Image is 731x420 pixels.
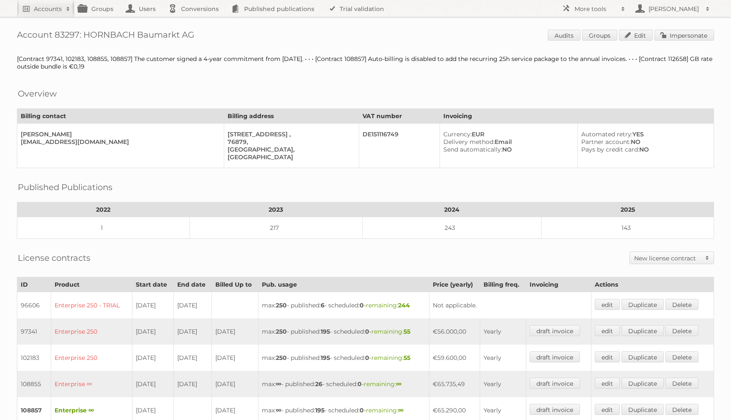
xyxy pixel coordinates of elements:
[321,354,330,362] strong: 195
[443,130,472,138] span: Currency:
[530,325,580,336] a: draft invoice
[173,371,212,397] td: [DATE]
[17,371,51,397] td: 108855
[51,277,132,292] th: Product
[366,301,410,309] span: remaining:
[51,318,132,345] td: Enterprise 250
[258,371,429,397] td: max: - published: - scheduled: -
[621,378,664,389] a: Duplicate
[17,217,190,239] td: 1
[18,251,91,264] h2: License contracts
[480,345,526,371] td: Yearly
[398,301,410,309] strong: 244
[530,378,580,389] a: draft invoice
[18,87,57,100] h2: Overview
[17,30,714,42] h1: Account 83297: HORNBACH Baumarkt AG
[21,130,217,138] div: [PERSON_NAME]
[212,345,258,371] td: [DATE]
[315,380,322,388] strong: 26
[665,299,698,310] a: Delete
[630,252,714,264] a: New license contract
[595,404,620,415] a: edit
[591,277,714,292] th: Actions
[443,138,495,146] span: Delivery method:
[228,130,352,138] div: [STREET_ADDRESS] ,
[443,130,571,138] div: EUR
[132,371,174,397] td: [DATE]
[581,138,707,146] div: NO
[359,124,440,168] td: DE151116749
[212,371,258,397] td: [DATE]
[530,404,580,415] a: draft invoice
[581,130,707,138] div: YES
[173,345,212,371] td: [DATE]
[429,277,480,292] th: Price (yearly)
[18,181,113,193] h2: Published Publications
[365,328,369,335] strong: 0
[581,138,631,146] span: Partner account:
[276,301,287,309] strong: 250
[132,318,174,345] td: [DATE]
[541,202,714,217] th: 2025
[17,55,714,70] div: [Contract 97341, 102183, 108855, 108857] The customer signed a 4-year commitment from [DATE]. • •...
[51,371,132,397] td: Enterprise ∞
[17,202,190,217] th: 2022
[654,30,714,41] a: Impersonate
[665,378,698,389] a: Delete
[276,354,287,362] strong: 250
[17,109,224,124] th: Billing contact
[276,328,287,335] strong: 250
[321,328,330,335] strong: 195
[595,325,620,336] a: edit
[429,371,480,397] td: €65.735,49
[701,252,714,264] span: Toggle
[321,301,324,309] strong: 6
[364,380,401,388] span: remaining:
[548,30,580,41] a: Audits
[646,5,701,13] h2: [PERSON_NAME]
[429,345,480,371] td: €59.600,00
[212,277,258,292] th: Billed Up to
[371,354,410,362] span: remaining:
[581,130,632,138] span: Automated retry:
[21,138,217,146] div: [EMAIL_ADDRESS][DOMAIN_NAME]
[17,277,51,292] th: ID
[621,351,664,362] a: Duplicate
[621,404,664,415] a: Duplicate
[582,30,617,41] a: Groups
[357,380,362,388] strong: 0
[443,146,502,153] span: Send automatically:
[365,354,369,362] strong: 0
[362,202,541,217] th: 2024
[276,380,281,388] strong: ∞
[665,325,698,336] a: Delete
[530,351,580,362] a: draft invoice
[621,299,664,310] a: Duplicate
[276,406,281,414] strong: ∞
[224,109,359,124] th: Billing address
[541,217,714,239] td: 143
[581,146,639,153] span: Pays by credit card:
[443,146,571,153] div: NO
[665,351,698,362] a: Delete
[574,5,617,13] h2: More tools
[480,277,526,292] th: Billing freq.
[359,109,440,124] th: VAT number
[17,345,51,371] td: 102183
[258,277,429,292] th: Pub. usage
[51,292,132,319] td: Enterprise 250 - TRIAL
[619,30,653,41] a: Edit
[360,406,364,414] strong: 0
[173,277,212,292] th: End date
[173,318,212,345] td: [DATE]
[371,328,410,335] span: remaining:
[228,153,352,161] div: [GEOGRAPHIC_DATA]
[396,380,401,388] strong: ∞
[665,404,698,415] a: Delete
[132,345,174,371] td: [DATE]
[443,138,571,146] div: Email
[360,301,364,309] strong: 0
[258,292,429,319] td: max: - published: - scheduled: -
[34,5,62,13] h2: Accounts
[595,299,620,310] a: edit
